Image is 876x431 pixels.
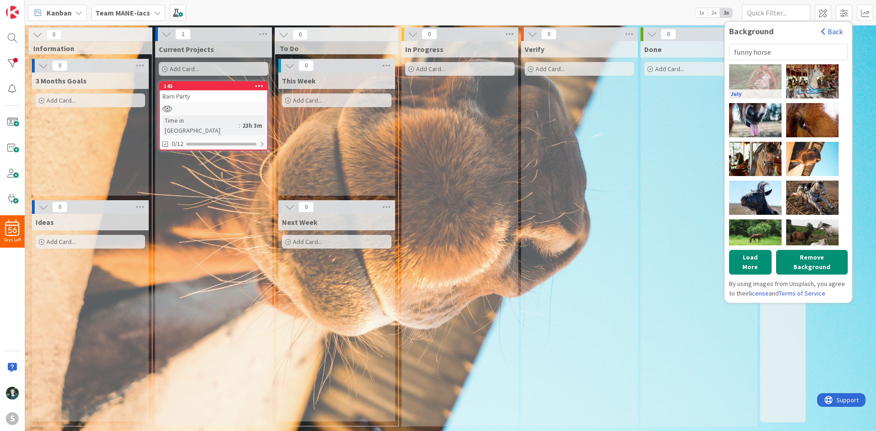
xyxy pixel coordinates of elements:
span: 0 [46,29,62,40]
span: 0 [52,60,68,71]
span: Add Card... [47,96,76,104]
button: Back [821,26,843,36]
span: 0/12 [172,139,183,149]
span: Support [19,1,42,12]
div: Background [729,26,816,36]
span: This Week [282,76,316,85]
b: Team MANE-iacs [95,8,150,17]
span: To Do [280,44,387,53]
input: Quick Filter... [742,5,810,21]
span: Add Card... [293,238,322,246]
span: 2x [708,8,720,17]
span: 1x [695,8,708,17]
span: Information [33,44,141,53]
span: 1 [175,29,191,40]
a: license [749,289,769,297]
span: Add Card... [170,65,199,73]
div: Barn Party [160,90,267,102]
span: Add Card... [416,65,445,73]
span: 0 [422,29,437,40]
img: Visit kanbanzone.com [6,6,19,19]
span: Add Card... [536,65,565,73]
span: 0 [661,29,676,40]
span: Add Card... [47,238,76,246]
span: Verify [525,45,544,54]
span: 0 [541,29,557,40]
button: Load More [729,250,772,275]
span: Next Week [282,218,318,227]
div: By using images from Unsplash, you agree to their and [729,279,848,298]
span: 0 [52,202,68,213]
div: 145 [160,82,267,90]
span: 3 Months Goals [36,76,87,85]
a: July [729,89,782,99]
span: Kanban [47,7,72,18]
span: Done [644,45,662,54]
span: 3x [720,8,732,17]
span: : [239,120,240,130]
span: 0 [298,202,314,213]
span: Add Card... [293,96,322,104]
img: KM [6,387,19,400]
div: S [6,412,19,425]
span: In Progress [405,45,443,54]
span: 56 [8,227,17,234]
span: Ideas [36,218,54,227]
div: 145 [164,83,267,89]
div: 145Barn Party [160,82,267,102]
div: 23h 3m [240,120,265,130]
input: Landscape... [729,44,848,60]
a: Terms of Service [779,289,825,297]
span: 0 [292,29,308,40]
span: Current Projects [159,45,214,54]
span: Add Card... [655,65,684,73]
span: 0 [298,60,314,71]
button: Remove Background [776,250,848,275]
div: Time in [GEOGRAPHIC_DATA] [162,115,239,135]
